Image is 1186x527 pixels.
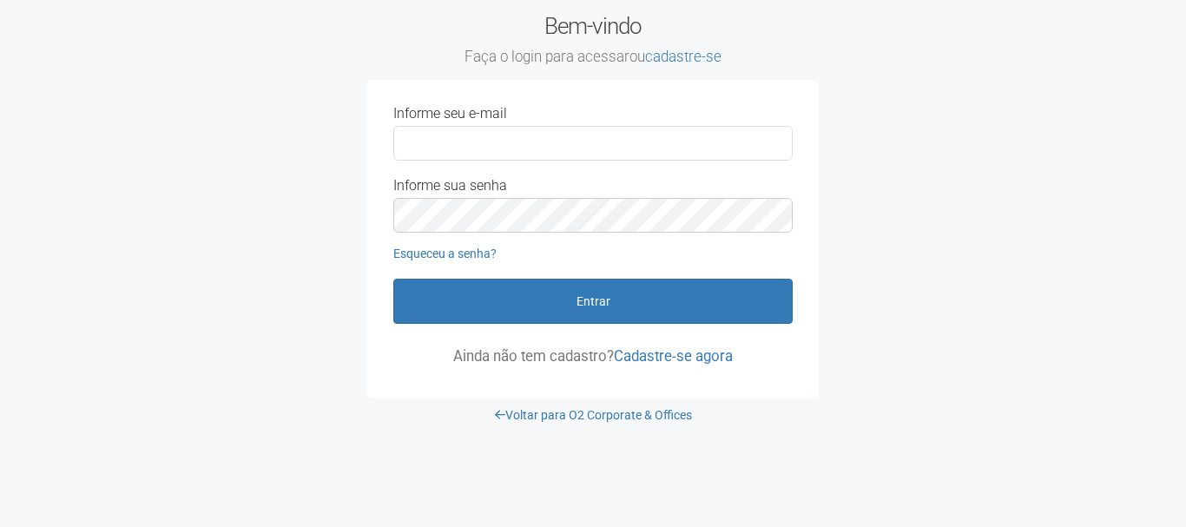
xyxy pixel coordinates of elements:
span: ou [629,48,721,65]
a: Esqueceu a senha? [393,247,497,260]
small: Faça o login para acessar [367,48,819,67]
p: Ainda não tem cadastro? [393,348,793,364]
a: cadastre-se [645,48,721,65]
a: Cadastre-se agora [614,347,733,365]
button: Entrar [393,279,793,324]
label: Informe seu e-mail [393,106,507,122]
a: Voltar para O2 Corporate & Offices [495,408,692,422]
h2: Bem-vindo [367,13,819,67]
label: Informe sua senha [393,178,507,194]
